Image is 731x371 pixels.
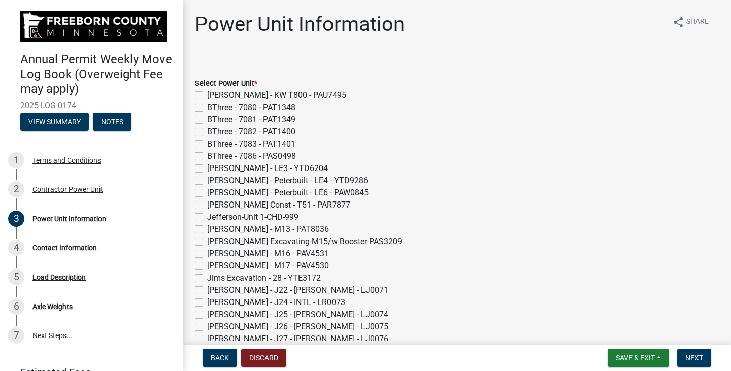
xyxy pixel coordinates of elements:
[207,150,296,162] label: BThree - 7086 - PAS0498
[207,284,388,296] label: [PERSON_NAME] - J22 - [PERSON_NAME] - LJ0071
[8,327,24,344] div: 7
[207,272,321,284] label: Jims Excavation - 28 - YTE3172
[207,199,350,211] label: [PERSON_NAME] Const - T51 - PAR7877
[8,181,24,197] div: 2
[207,235,402,248] label: [PERSON_NAME] Excavating-M15/w Booster-PAS3209
[8,211,24,227] div: 3
[685,354,703,362] span: Next
[207,114,295,126] label: BThree - 7081 - PAT1349
[32,186,103,193] div: Contractor Power Unit
[20,113,89,131] button: View Summary
[20,52,175,96] h4: Annual Permit Weekly Move Log Book (Overweight Fee may apply)
[672,16,684,28] i: share
[207,223,329,235] label: [PERSON_NAME] - M13 - PAT8036
[207,333,388,345] label: [PERSON_NAME] - J27 - [PERSON_NAME] - LJ0076
[616,354,655,362] span: Save & Exit
[20,100,162,110] span: 2025-LOG-0174
[608,349,669,367] button: Save & Exit
[195,80,257,87] label: Select Power Unit
[20,118,89,126] wm-modal-confirm: Summary
[207,102,295,114] label: BThree - 7080 - PAT1348
[203,349,237,367] button: Back
[93,113,131,131] button: Notes
[8,269,24,285] div: 5
[195,12,405,37] h1: Power Unit Information
[664,12,717,32] button: shareShare
[8,152,24,168] div: 1
[8,240,24,256] div: 4
[207,138,295,150] label: BThree - 7083 - PAT1401
[207,309,388,321] label: [PERSON_NAME] - J25 - [PERSON_NAME] - LJ0074
[207,211,298,223] label: Jefferson-Unit 1-CHD-999
[32,274,86,281] div: Load Description
[207,296,345,309] label: [PERSON_NAME] - J24 - INTL - LR0073
[686,16,709,28] span: Share
[207,321,388,333] label: [PERSON_NAME] - J26 - [PERSON_NAME] - LJ0075
[32,215,106,222] div: Power Unit Information
[32,244,97,251] div: Contact Information
[207,187,369,199] label: [PERSON_NAME] - Peterbuilt - LE6 - PAW0845
[211,354,229,362] span: Back
[207,162,328,175] label: [PERSON_NAME] - LE3 - YTD6204
[207,260,329,272] label: [PERSON_NAME] - M17 - PAV4530
[241,349,286,367] button: Discard
[207,175,368,187] label: [PERSON_NAME] - Peterbuilt - LE4 - YTD9286
[677,349,711,367] button: Next
[32,157,101,164] div: Terms and Conditions
[207,126,295,138] label: BThree - 7082 - PAT1400
[32,303,73,310] div: Axle Weights
[20,11,167,42] img: Freeborn County, Minnesota
[207,89,346,102] label: [PERSON_NAME] - KW T800 - PAU7495
[8,298,24,315] div: 6
[93,118,131,126] wm-modal-confirm: Notes
[207,248,329,260] label: [PERSON_NAME] - M16 - PAV4531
